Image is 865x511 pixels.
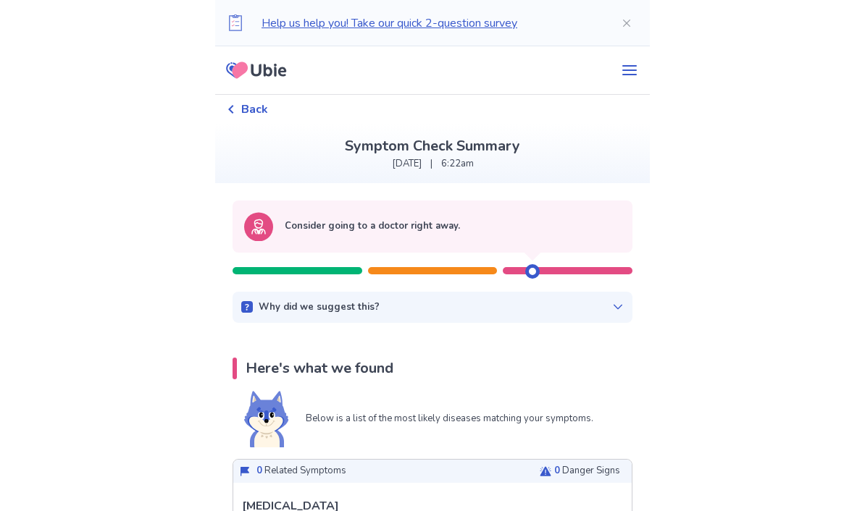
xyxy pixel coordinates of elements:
[259,300,380,315] p: Why did we suggest this?
[244,391,288,447] img: Shiba
[430,157,432,172] p: |
[227,135,638,157] p: Symptom Check Summary
[241,101,268,118] span: Back
[306,412,593,426] p: Below is a list of the most likely diseases matching your symptoms.
[554,464,620,478] p: Danger Signs
[609,56,650,85] button: menu
[441,157,474,172] p: 6:22am
[246,358,393,379] p: Here's what we found
[256,464,262,477] span: 0
[256,464,346,478] p: Related Symptoms
[262,14,598,32] p: Help us help you! Take our quick 2-question survey
[554,464,560,477] span: 0
[285,219,460,234] p: Consider going to a doctor right away.
[392,157,422,172] p: [DATE]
